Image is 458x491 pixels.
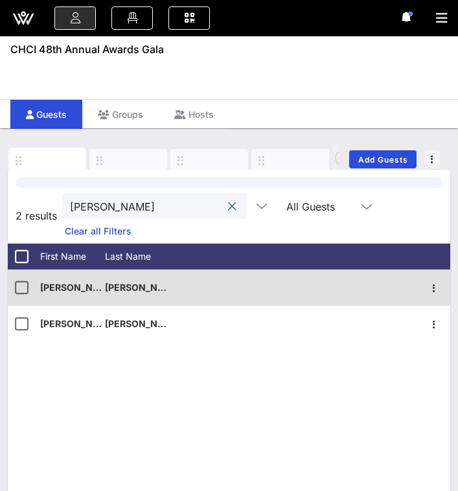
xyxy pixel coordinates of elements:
[105,282,181,293] span: [PERSON_NAME]
[10,100,82,129] div: Guests
[159,100,229,129] div: Hosts
[40,318,117,329] span: [PERSON_NAME]
[105,318,282,329] span: [PERSON_NAME] Federation of America
[105,244,170,269] div: Last Name
[40,282,117,293] span: [PERSON_NAME]
[358,155,409,165] span: Add Guests
[228,200,236,213] button: clear icon
[65,224,132,238] a: Clear all Filters
[82,100,159,129] div: Groups
[10,41,164,57] span: CHCI 48th Annual Awards Gala
[279,193,382,219] div: All Guests
[16,208,57,223] span: 2 results
[40,244,105,269] div: First Name
[349,150,417,168] button: Add Guests
[286,201,335,212] div: All Guests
